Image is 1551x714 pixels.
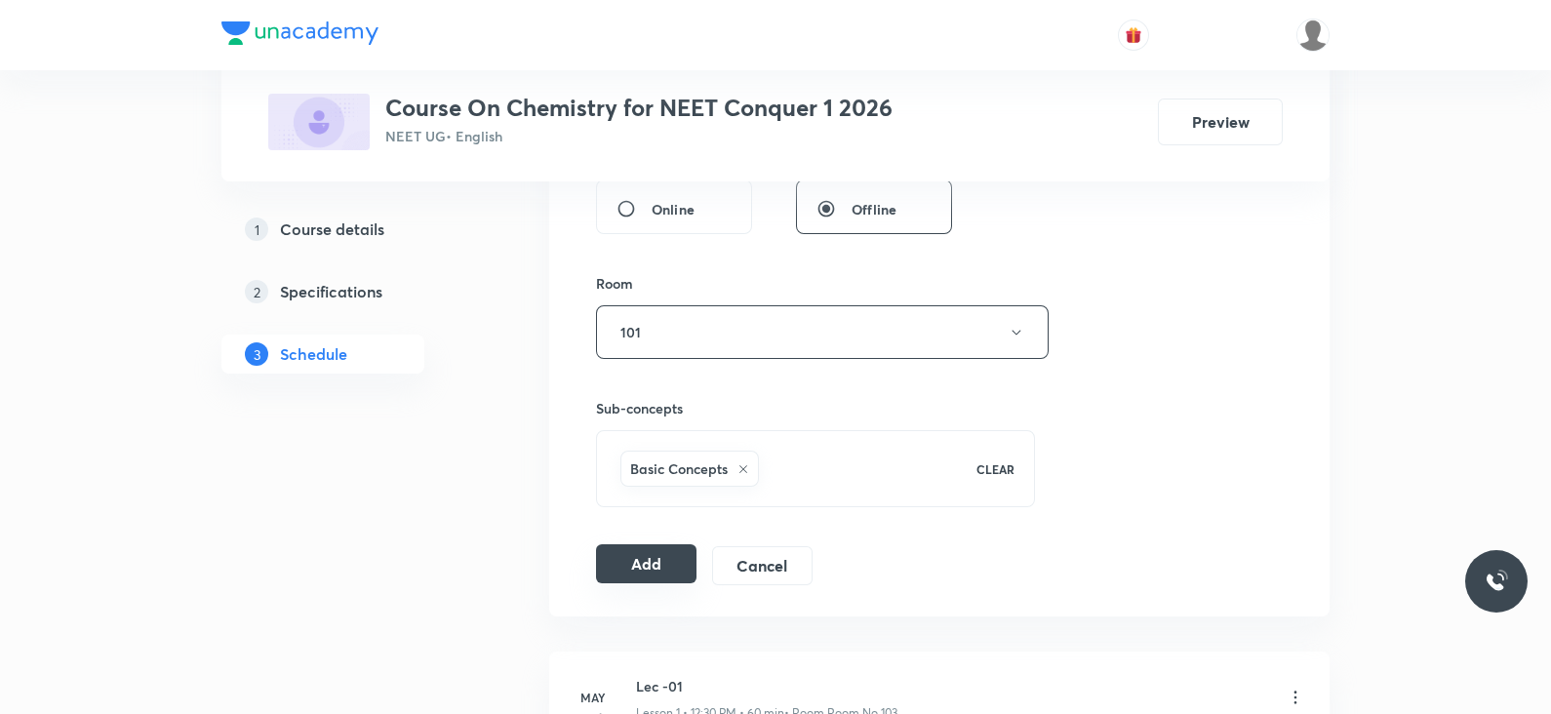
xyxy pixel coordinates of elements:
h5: Course details [280,218,384,241]
img: Saniya Tarannum [1296,19,1330,52]
button: Add [596,544,696,583]
h6: Basic Concepts [630,458,728,479]
h3: Course On Chemistry for NEET Conquer 1 2026 [385,94,893,122]
button: avatar [1118,20,1149,51]
h6: Sub-concepts [596,398,1035,418]
a: Company Logo [221,21,378,50]
img: avatar [1125,26,1142,44]
p: 3 [245,342,268,366]
img: ttu [1485,570,1508,593]
p: CLEAR [976,460,1014,478]
h5: Schedule [280,342,347,366]
p: 1 [245,218,268,241]
span: Online [652,199,695,219]
span: Offline [852,199,896,219]
h6: Room [596,273,633,294]
h5: Specifications [280,280,382,303]
p: 2 [245,280,268,303]
img: 42D7B7BD-D9FF-4185-8C72-8AF049146F4A_plus.png [268,94,370,150]
a: 2Specifications [221,272,487,311]
button: Preview [1158,99,1283,145]
h6: Lec -01 [636,676,897,696]
button: 101 [596,305,1049,359]
button: Cancel [712,546,813,585]
a: 1Course details [221,210,487,249]
h6: May [574,689,613,706]
p: NEET UG • English [385,126,893,146]
img: Company Logo [221,21,378,45]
